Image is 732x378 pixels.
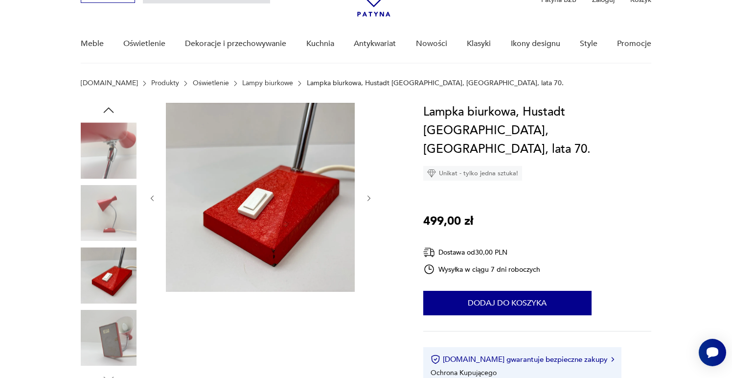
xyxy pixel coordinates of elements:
[423,166,522,181] div: Unikat - tylko jedna sztuka!
[185,25,286,63] a: Dekoracje i przechowywanie
[423,212,473,231] p: 499,00 zł
[431,368,497,378] li: Ochrona Kupującego
[81,185,137,241] img: Zdjęcie produktu Lampka biurkowa, Hustadt Leuchten, Niemcy, lata 70.
[81,310,137,366] img: Zdjęcie produktu Lampka biurkowa, Hustadt Leuchten, Niemcy, lata 70.
[611,357,614,362] img: Ikona strzałki w prawo
[467,25,491,63] a: Klasyki
[416,25,447,63] a: Nowości
[423,103,652,159] h1: Lampka biurkowa, Hustadt [GEOGRAPHIC_DATA], [GEOGRAPHIC_DATA], lata 70.
[306,25,334,63] a: Kuchnia
[307,79,564,87] p: Lampka biurkowa, Hustadt [GEOGRAPHIC_DATA], [GEOGRAPHIC_DATA], lata 70.
[580,25,597,63] a: Style
[423,246,541,259] div: Dostawa od 30,00 PLN
[81,122,137,178] img: Zdjęcie produktu Lampka biurkowa, Hustadt Leuchten, Niemcy, lata 70.
[431,354,614,364] button: [DOMAIN_NAME] gwarantuje bezpieczne zakupy
[431,354,440,364] img: Ikona certyfikatu
[81,25,104,63] a: Meble
[354,25,396,63] a: Antykwariat
[699,339,726,366] iframe: Smartsupp widget button
[81,247,137,303] img: Zdjęcie produktu Lampka biurkowa, Hustadt Leuchten, Niemcy, lata 70.
[242,79,293,87] a: Lampy biurkowe
[123,25,165,63] a: Oświetlenie
[423,263,541,275] div: Wysyłka w ciągu 7 dni roboczych
[193,79,229,87] a: Oświetlenie
[617,25,651,63] a: Promocje
[166,103,355,292] img: Zdjęcie produktu Lampka biurkowa, Hustadt Leuchten, Niemcy, lata 70.
[423,246,435,259] img: Ikona dostawy
[511,25,560,63] a: Ikony designu
[81,79,138,87] a: [DOMAIN_NAME]
[423,291,592,315] button: Dodaj do koszyka
[151,79,179,87] a: Produkty
[427,169,436,178] img: Ikona diamentu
